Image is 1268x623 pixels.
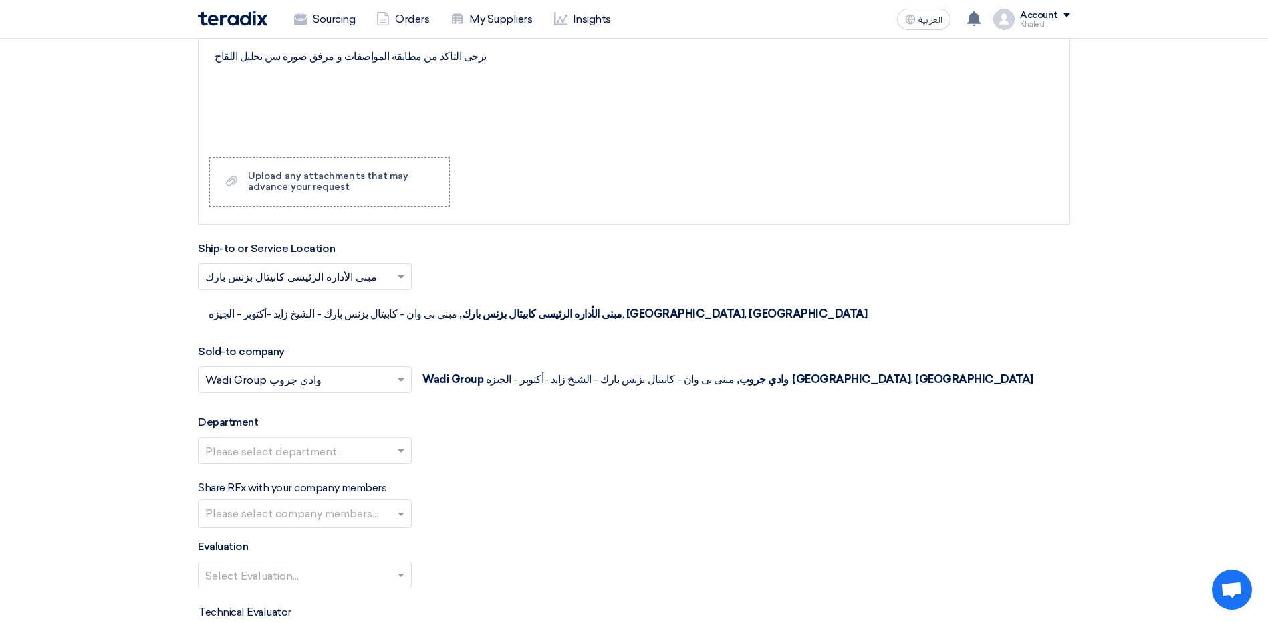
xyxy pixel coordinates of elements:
div: Upload any attachments that may advance your request [248,171,436,193]
label: Share RFx with your company members [198,480,386,496]
div: Khaled [1020,21,1070,28]
a: Sourcing [283,5,366,34]
label: Department [198,414,258,430]
span: Wadi Group وادي جروب, [422,373,788,386]
a: Orders [366,5,440,34]
div: Account [1020,10,1058,21]
a: Insights [543,5,622,34]
span: العربية [918,15,942,25]
label: Technical Evaluator [198,604,291,620]
label: Sold-to company [198,344,285,360]
span: مبنى بى وان - كابيتال بزنس بارك - الشيخ زايد -أكتوبر - الجيزه, [486,373,790,386]
label: Ship-to or Service Location [198,241,335,257]
span: مبنى بى وان - كابيتال بزنس بارك - الشيخ زايد -أكتوبر - الجيزه, [209,307,624,320]
span: [GEOGRAPHIC_DATA], [GEOGRAPHIC_DATA] [626,307,868,320]
a: My Suppliers [440,5,543,34]
label: Evaluation [198,539,248,555]
div: Open chat [1212,570,1252,610]
img: Teradix logo [198,11,267,26]
div: Rich Text Editor, main [199,39,1069,146]
span: مبنى الأداره الرئيسى كابيتال بزنس بارك, [459,307,622,320]
span: [GEOGRAPHIC_DATA], [GEOGRAPHIC_DATA] [792,373,1033,386]
p: يرجى التاكد من مطابقة المواصفات و مرفق صورة سن تحليل اللقاح [215,49,1063,65]
img: profile_test.png [993,9,1015,30]
button: العربية [897,9,950,30]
